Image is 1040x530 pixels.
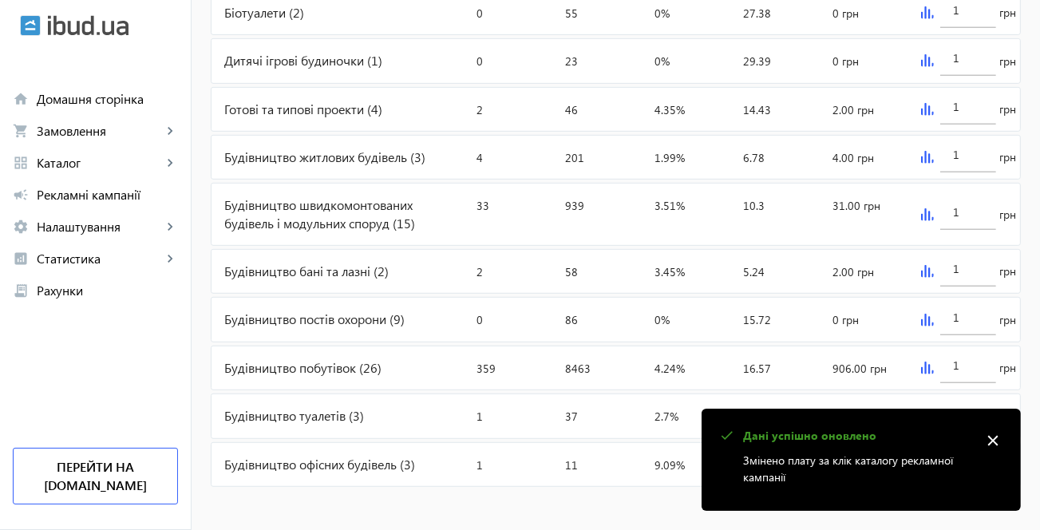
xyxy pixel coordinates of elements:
span: грн [999,149,1016,165]
mat-icon: receipt_long [13,283,29,299]
span: Домашня сторінка [37,91,178,107]
span: 14.43 [743,102,771,117]
div: Будівництво бані та лазні (2) [212,250,470,293]
a: Перейти на [DOMAIN_NAME] [13,448,178,504]
span: 2.00 грн [832,264,874,279]
span: Налаштування [37,219,162,235]
span: 1.99% [654,150,685,165]
img: ibud.svg [20,15,41,36]
span: Замовлення [37,123,162,139]
span: 1 [477,457,483,473]
span: грн [999,263,1016,279]
span: грн [999,101,1016,117]
span: 46 [566,102,579,117]
mat-icon: keyboard_arrow_right [162,219,178,235]
span: Рахунки [37,283,178,299]
span: 0 грн [832,312,859,327]
img: ibud_text.svg [48,15,129,36]
mat-icon: keyboard_arrow_right [162,155,178,171]
mat-icon: grid_view [13,155,29,171]
span: грн [999,360,1016,376]
span: грн [999,53,1016,69]
span: 0% [654,6,670,21]
span: 27.38 [743,6,771,21]
span: 15.72 [743,312,771,327]
span: 4.24% [654,361,685,376]
div: Будівництво побутівок (26) [212,346,470,390]
span: 0% [654,53,670,69]
span: 0 [477,53,483,69]
mat-icon: close [981,429,1005,453]
span: 0 грн [832,53,859,69]
mat-icon: check [716,425,737,446]
span: 8463 [566,361,591,376]
img: graph.svg [921,6,934,19]
span: 2 [477,264,483,279]
span: 201 [566,150,585,165]
div: Будівництво швидкомонтованих будівель і модульних споруд (15) [212,184,470,245]
div: Готові та типові проекти (4) [212,88,470,131]
mat-icon: analytics [13,251,29,267]
span: 0 [477,312,483,327]
img: graph.svg [921,314,934,326]
span: 16.57 [743,361,771,376]
mat-icon: home [13,91,29,107]
span: 906.00 грн [832,361,887,376]
span: Статистика [37,251,162,267]
span: 31.00 грн [832,198,880,213]
span: Рекламні кампанії [37,187,178,203]
img: graph.svg [921,103,934,116]
span: 0 [477,6,483,21]
span: 33 [477,198,489,213]
mat-icon: keyboard_arrow_right [162,251,178,267]
img: graph.svg [921,151,934,164]
span: 9.09% [654,457,685,473]
span: 0 грн [832,6,859,21]
span: грн [999,5,1016,21]
img: graph.svg [921,208,934,221]
span: 23 [566,53,579,69]
mat-icon: settings [13,219,29,235]
mat-icon: keyboard_arrow_right [162,123,178,139]
span: 4 [477,150,483,165]
p: Дані успішно оновлено [743,428,971,444]
span: 4.00 грн [832,150,874,165]
span: 2 [477,102,483,117]
span: 37 [566,409,579,424]
span: 6.78 [743,150,765,165]
p: Змінено плату за клік каталогу рекламної кампанії [743,452,971,485]
div: Дитячі ігрові будиночки (1) [212,39,470,82]
span: 0% [654,312,670,327]
span: 2.7% [654,409,678,424]
span: 11 [566,457,579,473]
span: 3.51% [654,198,685,213]
mat-icon: shopping_cart [13,123,29,139]
span: грн [999,207,1016,223]
span: 3.45% [654,264,685,279]
span: 58 [566,264,579,279]
mat-icon: campaign [13,187,29,203]
img: graph.svg [921,54,934,67]
span: Каталог [37,155,162,171]
span: 86 [566,312,579,327]
div: Будівництво постів охорони (9) [212,298,470,341]
div: Будівництво туалетів (3) [212,394,470,437]
span: 939 [566,198,585,213]
span: грн [999,312,1016,328]
img: graph.svg [921,362,934,374]
span: 10.3 [743,198,765,213]
span: 4.35% [654,102,685,117]
div: Будівництво житлових будівель (3) [212,136,470,179]
span: 2.00 грн [832,102,874,117]
div: Будівництво офісних будівель (3) [212,443,470,486]
img: graph.svg [921,265,934,278]
span: 1 [477,409,483,424]
span: 29.39 [743,53,771,69]
span: 55 [566,6,579,21]
span: 5.24 [743,264,765,279]
span: 359 [477,361,496,376]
